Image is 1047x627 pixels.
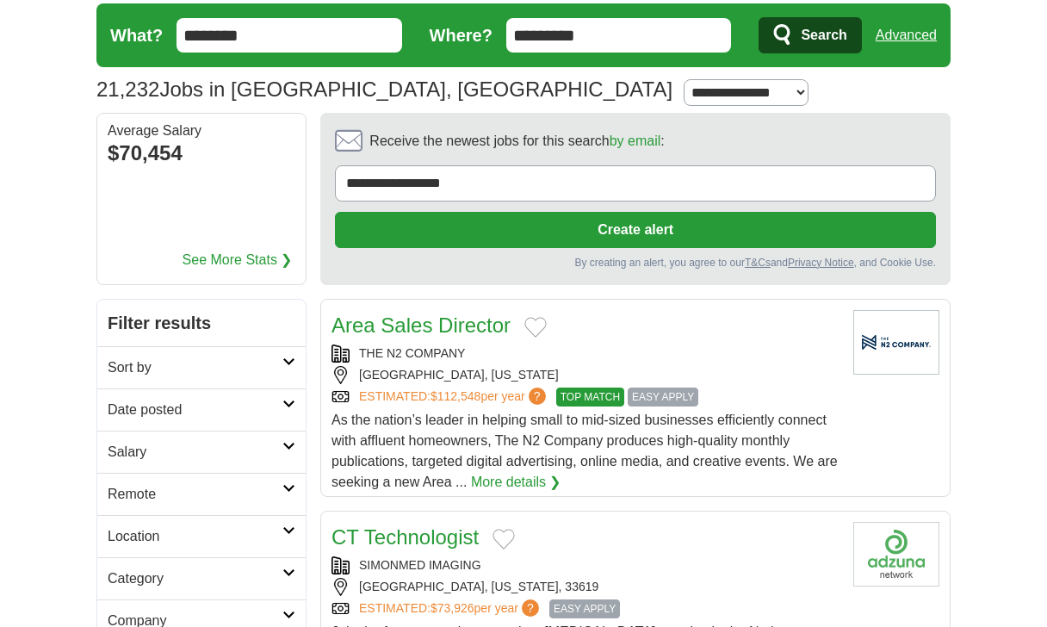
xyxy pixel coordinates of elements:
[331,366,839,384] div: [GEOGRAPHIC_DATA], [US_STATE]
[610,133,661,148] a: by email
[788,257,854,269] a: Privacy Notice
[471,472,561,493] a: More details ❯
[108,357,282,378] h2: Sort by
[183,250,293,270] a: See More Stats ❯
[359,388,549,407] a: ESTIMATED:$112,548per year?
[493,529,515,549] button: Add to favorite jobs
[549,599,620,618] span: EASY APPLY
[108,568,282,589] h2: Category
[97,473,306,515] a: Remote
[108,526,282,547] h2: Location
[331,556,839,574] div: SIMONMED IMAGING
[108,442,282,462] h2: Salary
[97,557,306,599] a: Category
[108,138,295,169] div: $70,454
[522,599,539,617] span: ?
[853,522,939,587] img: Company logo
[359,599,542,618] a: ESTIMATED:$73,926per year?
[96,74,159,105] span: 21,232
[628,388,698,407] span: EASY APPLY
[853,310,939,375] img: Company logo
[335,255,936,270] div: By creating an alert, you agree to our and , and Cookie Use.
[108,400,282,420] h2: Date posted
[96,78,672,101] h1: Jobs in [GEOGRAPHIC_DATA], [GEOGRAPHIC_DATA]
[331,345,839,363] div: THE N2 COMPANY
[801,18,846,53] span: Search
[431,601,474,615] span: $73,926
[529,388,546,405] span: ?
[97,431,306,473] a: Salary
[108,124,295,138] div: Average Salary
[335,212,936,248] button: Create alert
[556,388,624,407] span: TOP MATCH
[97,346,306,388] a: Sort by
[331,313,511,337] a: Area Sales Director
[369,131,664,152] span: Receive the newest jobs for this search :
[97,515,306,557] a: Location
[430,22,493,48] label: Where?
[331,525,479,549] a: CT Technologist
[110,22,163,48] label: What?
[331,578,839,596] div: [GEOGRAPHIC_DATA], [US_STATE], 33619
[331,413,838,489] span: As the nation’s leader in helping small to mid-sized businesses efficiently connect with affluent...
[759,17,861,53] button: Search
[97,300,306,346] h2: Filter results
[876,18,937,53] a: Advanced
[431,389,480,403] span: $112,548
[745,257,771,269] a: T&Cs
[97,388,306,431] a: Date posted
[108,484,282,505] h2: Remote
[524,317,547,338] button: Add to favorite jobs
